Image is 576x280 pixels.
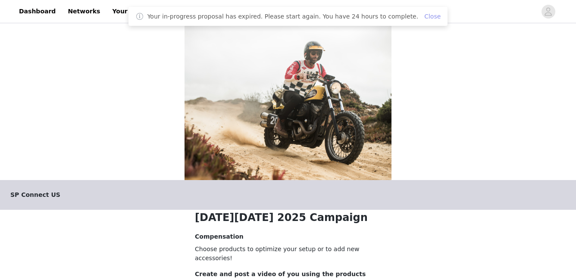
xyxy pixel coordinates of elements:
h4: Create and post a video of you using the products [195,270,381,279]
a: Your Links [107,2,153,21]
div: avatar [544,5,552,19]
span: SP Connect US [10,190,60,199]
a: Close [424,13,441,20]
span: Your in-progress proposal has expired. Please start again. You have 24 hours to complete. [147,12,419,21]
img: campaign image [185,25,391,180]
a: Payouts [154,2,192,21]
h4: Compensation [195,232,381,241]
a: Networks [63,2,105,21]
h1: [DATE][DATE] 2025 Campaign [195,210,381,225]
p: Choose products to optimize your setup or to add new accessories! [195,245,381,263]
a: Dashboard [14,2,61,21]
